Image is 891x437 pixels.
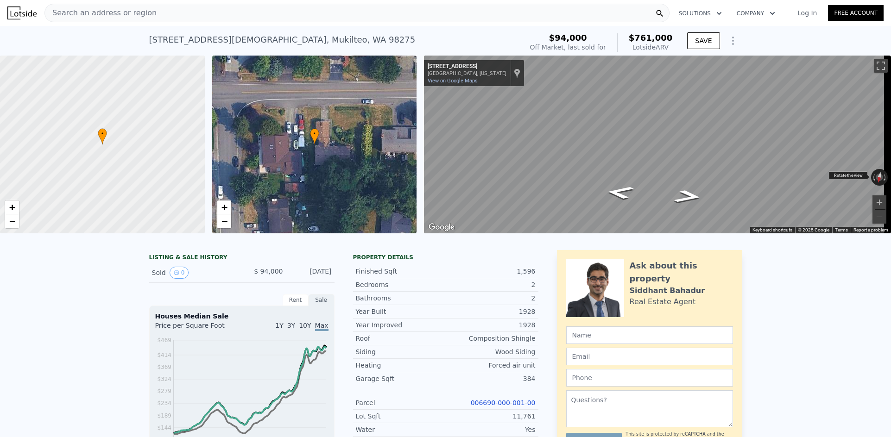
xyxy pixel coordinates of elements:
span: © 2025 Google [798,227,829,232]
button: Rotate counterclockwise [871,169,876,186]
span: + [221,201,227,213]
img: Google [426,221,457,233]
div: Off Market, last sold for [530,43,606,52]
a: Open this area in Google Maps (opens a new window) [426,221,457,233]
span: $761,000 [629,33,673,43]
span: $94,000 [549,33,587,43]
div: Year Built [356,307,446,316]
div: Year Improved [356,320,446,330]
div: Siding [356,347,446,356]
div: 384 [446,374,536,383]
div: Lotside ARV [629,43,673,52]
div: Bedrooms [356,280,446,289]
div: Rent [283,294,309,306]
div: Siddhant Bahadur [630,285,705,296]
button: Zoom in [872,195,886,209]
div: Forced air unit [446,361,536,370]
tspan: $469 [157,337,171,343]
div: 2 [446,280,536,289]
div: • [310,128,319,144]
button: Rotate clockwise [883,169,888,186]
path: Go West, 80th St SW [662,187,714,206]
button: Zoom out [872,210,886,224]
span: 1Y [275,322,283,329]
span: − [221,215,227,227]
button: Company [729,5,783,22]
button: Reset the view [874,169,885,186]
div: [DATE] [291,267,332,279]
div: 1,596 [446,267,536,276]
div: Finished Sqft [356,267,446,276]
div: [GEOGRAPHIC_DATA], [US_STATE] [428,70,506,76]
a: Zoom out [5,214,19,228]
input: Email [566,348,733,365]
div: Sale [309,294,335,306]
a: Free Account [828,5,884,21]
div: Property details [353,254,538,261]
span: $ 94,000 [254,268,283,275]
div: Heating [356,361,446,370]
div: Roof [356,334,446,343]
div: Sold [152,267,234,279]
span: Search an address or region [45,7,157,19]
div: LISTING & SALE HISTORY [149,254,335,263]
span: • [310,130,319,138]
span: Max [315,322,329,331]
a: Log In [786,8,828,18]
input: Phone [566,369,733,387]
div: 2 [446,293,536,303]
span: − [9,215,15,227]
div: Parcel [356,398,446,407]
a: Zoom in [217,200,231,214]
div: Houses Median Sale [155,312,329,321]
span: 10Y [299,322,311,329]
div: Yes [446,425,536,434]
img: Lotside [7,6,37,19]
tspan: $324 [157,376,171,382]
button: Keyboard shortcuts [752,227,792,233]
a: 006690-000-001-00 [471,399,536,406]
div: 1928 [446,307,536,316]
div: [STREET_ADDRESS] [428,63,506,70]
button: View historical data [170,267,189,279]
div: [STREET_ADDRESS][DEMOGRAPHIC_DATA] , Mukilteo , WA 98275 [149,33,416,46]
div: Water [356,425,446,434]
tspan: $369 [157,364,171,370]
tspan: $414 [157,352,171,358]
div: Ask about this property [630,259,733,285]
tspan: $189 [157,412,171,419]
div: Map [424,56,891,233]
div: Rotate the view [829,171,868,179]
div: Street View [424,56,891,233]
input: Name [566,326,733,344]
tspan: $234 [157,400,171,406]
span: • [98,130,107,138]
div: 1928 [446,320,536,330]
button: Toggle fullscreen view [874,59,888,73]
a: Zoom out [217,214,231,228]
div: Wood Siding [446,347,536,356]
span: 3Y [287,322,295,329]
div: Bathrooms [356,293,446,303]
button: Show Options [724,31,742,50]
tspan: $279 [157,388,171,394]
div: Garage Sqft [356,374,446,383]
div: Lot Sqft [356,412,446,421]
a: Report a problem [853,227,888,232]
tspan: $144 [157,425,171,431]
path: Go East, 80th St SW [594,182,645,202]
a: Show location on map [514,68,520,78]
a: View on Google Maps [428,78,478,84]
div: Composition Shingle [446,334,536,343]
div: • [98,128,107,144]
div: Real Estate Agent [630,296,696,307]
button: SAVE [687,32,720,49]
div: 11,761 [446,412,536,421]
div: Price per Square Foot [155,321,242,336]
a: Zoom in [5,200,19,214]
span: + [9,201,15,213]
a: Terms (opens in new tab) [835,227,848,232]
button: Solutions [671,5,729,22]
